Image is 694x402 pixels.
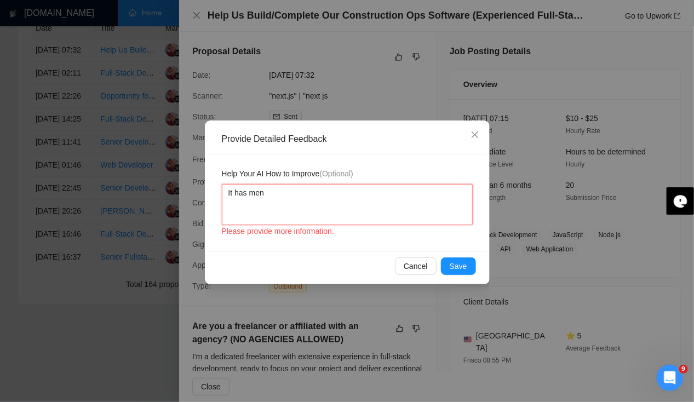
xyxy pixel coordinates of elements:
div: Provide Detailed Feedback [222,133,480,145]
span: Save [450,260,467,272]
span: Cancel [404,260,428,272]
span: Help Your AI How to Improve [222,168,353,180]
span: (Optional) [320,169,353,178]
span: 9 [679,365,688,374]
button: Cancel [395,257,437,275]
span: close [471,130,479,139]
iframe: Intercom live chat [657,365,683,391]
button: Save [441,257,476,275]
button: Close [460,120,490,150]
textarea: It has men [222,184,473,225]
div: Please provide more information. [222,225,473,237]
